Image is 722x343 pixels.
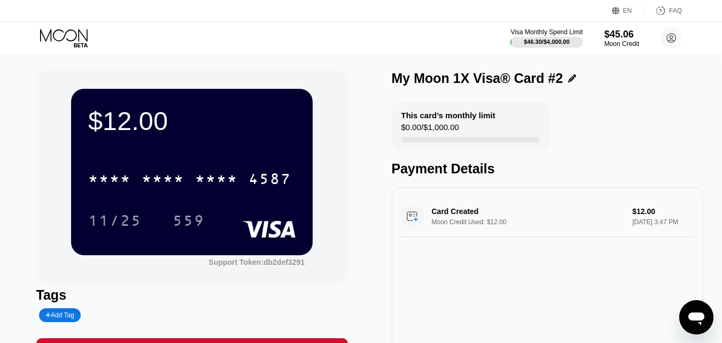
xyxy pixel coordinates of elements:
div: FAQ [669,7,682,14]
div: $45.06Moon Credit [604,29,639,48]
div: 11/25 [80,207,150,234]
div: Add Tag [45,311,74,319]
div: 4587 [249,172,291,189]
div: $45.06 [604,29,639,40]
div: Tags [36,287,348,303]
div: 11/25 [88,214,142,231]
div: Payment Details [392,161,703,177]
div: Visa Monthly Spend Limit [510,28,583,36]
div: $46.30 / $4,000.00 [524,39,570,45]
iframe: Button to launch messaging window, conversation in progress [679,300,713,334]
div: This card’s monthly limit [401,111,495,120]
div: Support Token: db2def3291 [209,258,305,266]
div: Moon Credit [604,40,639,48]
div: Add Tag [39,308,81,322]
div: $12.00 [88,106,296,136]
div: EN [612,5,645,16]
div: FAQ [645,5,682,16]
div: Support Token:db2def3291 [209,258,305,266]
div: $0.00 / $1,000.00 [401,123,459,137]
div: 559 [165,207,213,234]
div: 559 [173,214,205,231]
div: Visa Monthly Spend Limit$46.30/$4,000.00 [510,28,583,48]
div: EN [623,7,632,14]
div: My Moon 1X Visa® Card #2 [392,71,563,86]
